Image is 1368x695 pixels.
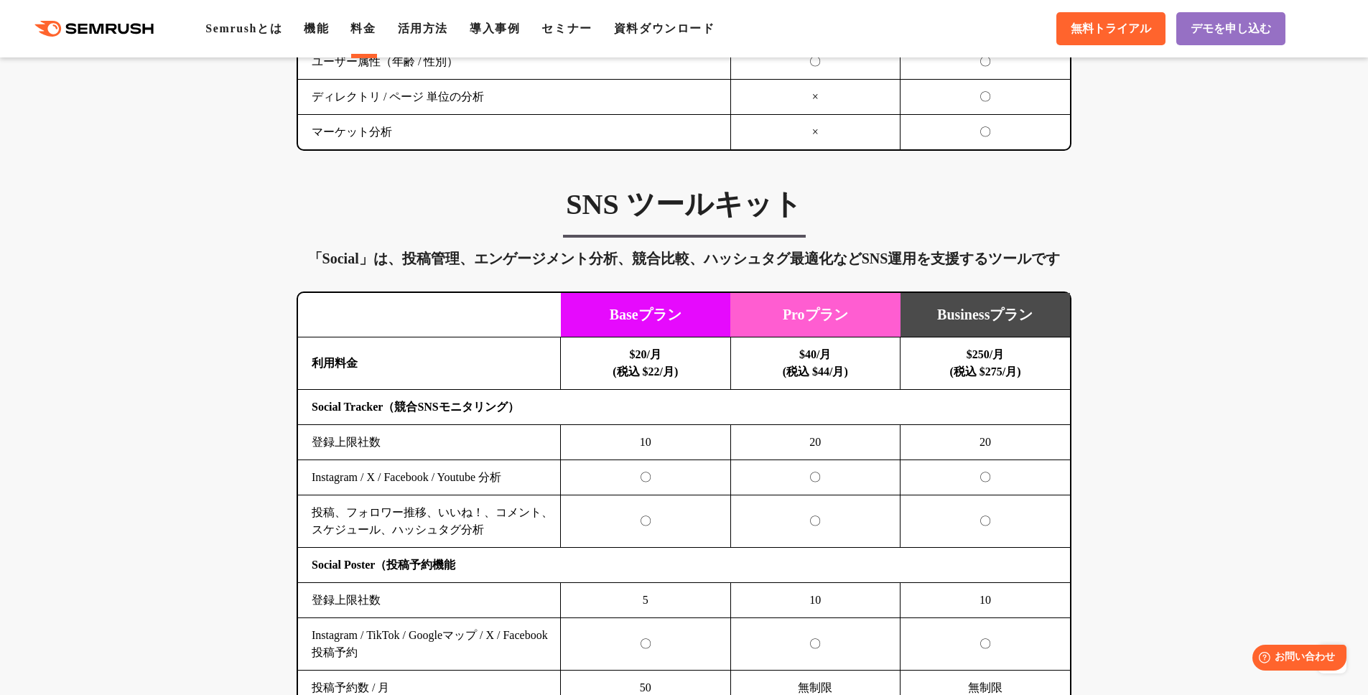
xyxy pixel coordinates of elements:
[350,22,376,34] a: 料金
[901,583,1071,618] td: 10
[1240,639,1352,679] iframe: Help widget launcher
[312,357,358,369] b: 利用料金
[312,559,455,571] b: Social Poster（投稿予約機能
[298,495,561,548] td: 投稿、フォロワー推移、いいね！、コメント、スケジュール、ハッシュタグ分析
[561,618,731,671] td: 〇
[205,22,282,34] a: Semrushとは
[312,401,519,413] b: Social Tracker（競合SNSモニタリング）
[730,293,901,337] td: Proプラン
[949,348,1020,378] b: $250/月 (税込 $275/月)
[298,45,730,80] td: ユーザー属性（年齢 / 性別）
[298,618,561,671] td: Instagram / TikTok / Googleマップ / X / Facebook 投稿予約
[730,583,901,618] td: 10
[398,22,448,34] a: 活用方法
[1191,22,1271,37] span: デモを申し込む
[470,22,520,34] a: 導入事例
[901,495,1071,548] td: 〇
[901,115,1071,150] td: 〇
[298,425,561,460] td: 登録上限社数
[304,22,329,34] a: 機能
[298,583,561,618] td: 登録上限社数
[561,293,731,337] td: Baseプラン
[901,618,1071,671] td: 〇
[730,115,901,150] td: ×
[901,293,1071,337] td: Businessプラン
[297,187,1071,223] h3: SNS ツールキット
[614,22,715,34] a: 資料ダウンロード
[730,460,901,495] td: 〇
[730,425,901,460] td: 20
[730,80,901,115] td: ×
[901,45,1071,80] td: 〇
[561,425,731,460] td: 10
[730,45,901,80] td: 〇
[613,348,678,378] b: $20/月 (税込 $22/月)
[298,460,561,495] td: Instagram / X / Facebook / Youtube 分析
[298,115,730,150] td: マーケット分析
[541,22,592,34] a: セミナー
[901,425,1071,460] td: 20
[297,247,1071,270] div: 「Social」は、投稿管理、エンゲージメント分析、競合比較、ハッシュタグ最適化などSNS運用を支援するツールです
[783,348,848,378] b: $40/月 (税込 $44/月)
[730,495,901,548] td: 〇
[1071,22,1151,37] span: 無料トライアル
[561,495,731,548] td: 〇
[298,80,730,115] td: ディレクトリ / ページ 単位の分析
[1176,12,1285,45] a: デモを申し込む
[901,460,1071,495] td: 〇
[1056,12,1165,45] a: 無料トライアル
[561,460,731,495] td: 〇
[561,583,731,618] td: 5
[901,80,1071,115] td: 〇
[730,618,901,671] td: 〇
